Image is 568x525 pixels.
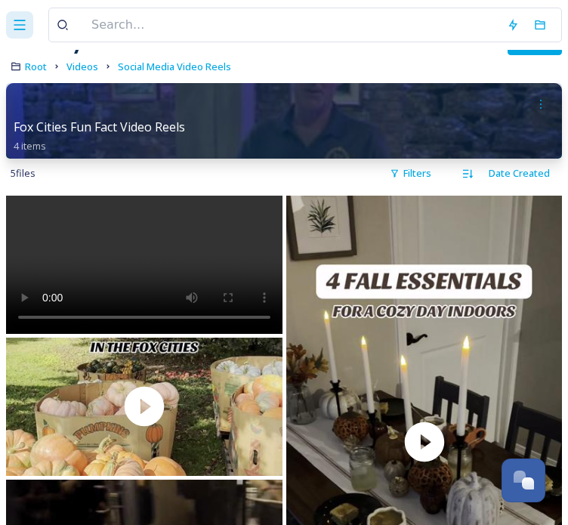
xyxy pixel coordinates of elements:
[25,60,47,73] span: Root
[382,159,439,188] div: Filters
[118,57,231,76] a: Social Media Video Reels
[66,57,98,76] a: Videos
[14,120,185,153] a: Fox Cities Fun Fact Video Reels4 items
[14,139,46,153] span: 4 items
[84,8,499,42] input: Search...
[25,57,47,76] a: Root
[11,166,35,181] span: 5 file s
[481,159,557,188] div: Date Created
[66,60,98,73] span: Videos
[118,60,231,73] span: Social Media Video Reels
[502,459,545,502] button: Open Chat
[14,119,185,135] span: Fox Cities Fun Fact Video Reels
[6,338,282,476] img: thumbnail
